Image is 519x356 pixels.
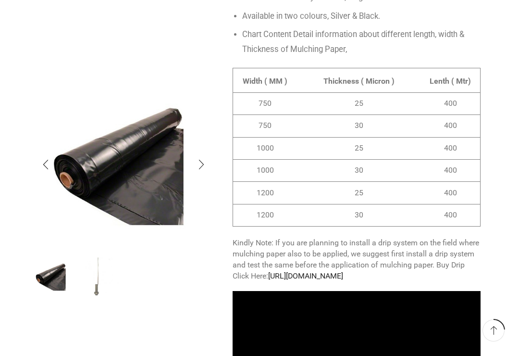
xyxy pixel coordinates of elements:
span: Chart Content Detail information about different length, width & Thickness of Mulching Paper, [242,29,464,54]
span: 1200 [257,188,274,197]
a: [URL][DOMAIN_NAME] [268,271,343,280]
strong: Width ( MM ) [243,76,287,86]
strong: Thickness ( Micron ) [323,76,395,86]
span: 400 [444,188,457,197]
span: 1000 [257,165,274,175]
span: 400 [444,165,457,175]
span: 25 [355,143,363,153]
span: 400 [444,99,457,108]
span: 25 [355,188,363,197]
span: 25 [355,99,363,108]
strong: Lenth ( Mtr) [430,76,471,86]
span: 1000 [257,143,274,153]
span: 400 [444,143,457,153]
span: 750 [259,121,272,130]
div: Next slide [189,153,213,177]
span: 30 [355,210,363,219]
div: 1 / 2 [34,72,213,252]
img: Mulching Paper Hole Long [77,255,119,297]
span: 30 [355,121,363,130]
span: 30 [355,165,363,175]
span: 750 [259,99,272,108]
span: 400 [444,121,457,130]
li: 2 / 2 [77,257,119,297]
a: Mulching-Hole [77,255,119,297]
div: Previous slide [34,153,58,177]
span: 400 [444,210,457,219]
span: Available in two colours, Silver & Black. [242,11,380,21]
img: Heera Mulching Paper [31,255,73,297]
li: 1 / 2 [31,257,73,297]
span: 1200 [257,210,274,219]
